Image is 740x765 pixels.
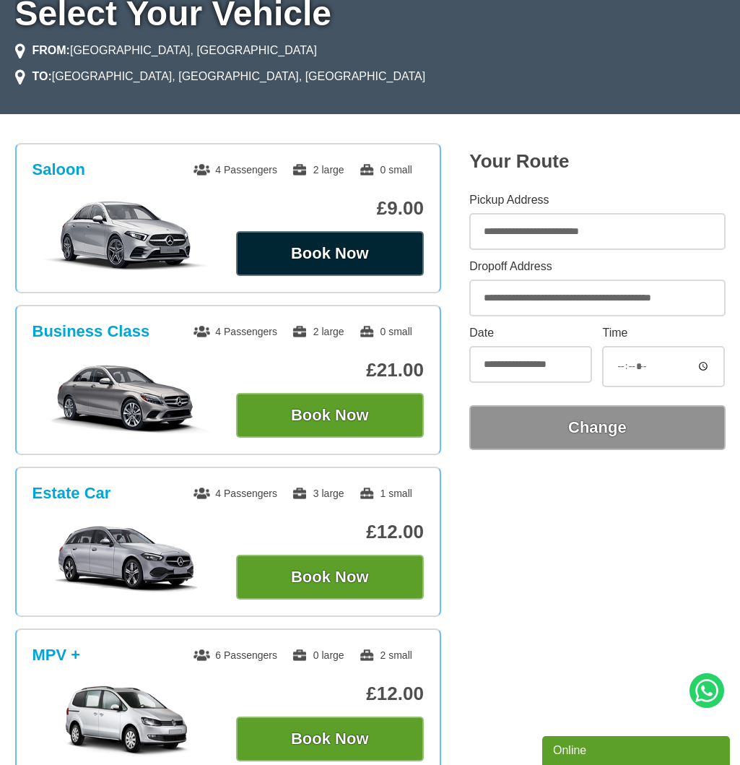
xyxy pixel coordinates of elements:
h3: MPV + [32,646,81,665]
button: Book Now [236,231,424,276]
p: £12.00 [236,521,424,543]
span: 4 Passengers [193,326,277,337]
img: Business Class [32,361,220,433]
button: Book Now [236,393,424,438]
label: Dropoff Address [469,261,725,272]
strong: TO: [32,70,52,82]
li: [GEOGRAPHIC_DATA], [GEOGRAPHIC_DATA], [GEOGRAPHIC_DATA] [15,68,426,85]
span: 6 Passengers [193,649,277,661]
strong: FROM: [32,44,70,56]
h3: Saloon [32,160,85,179]
span: 0 small [359,326,412,337]
button: Book Now [236,555,424,600]
span: 4 Passengers [193,488,277,499]
span: 1 small [359,488,412,499]
label: Date [469,327,592,339]
p: £12.00 [236,683,424,705]
span: 4 Passengers [193,164,277,176]
p: £9.00 [236,197,424,220]
img: MPV + [32,685,220,757]
label: Pickup Address [469,194,725,206]
h2: Your Route [469,150,725,173]
button: Book Now [236,717,424,761]
span: 2 small [359,649,412,661]
h3: Estate Car [32,484,111,503]
iframe: chat widget [542,733,733,765]
span: 2 large [292,326,344,337]
button: Change [469,405,725,450]
img: Estate Car [32,523,220,595]
li: [GEOGRAPHIC_DATA], [GEOGRAPHIC_DATA] [15,42,317,59]
span: 0 small [359,164,412,176]
span: 0 large [292,649,344,661]
label: Time [602,327,725,339]
p: £21.00 [236,359,424,381]
span: 2 large [292,164,344,176]
h3: Business Class [32,322,150,341]
img: Saloon [32,199,220,272]
span: 3 large [292,488,344,499]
